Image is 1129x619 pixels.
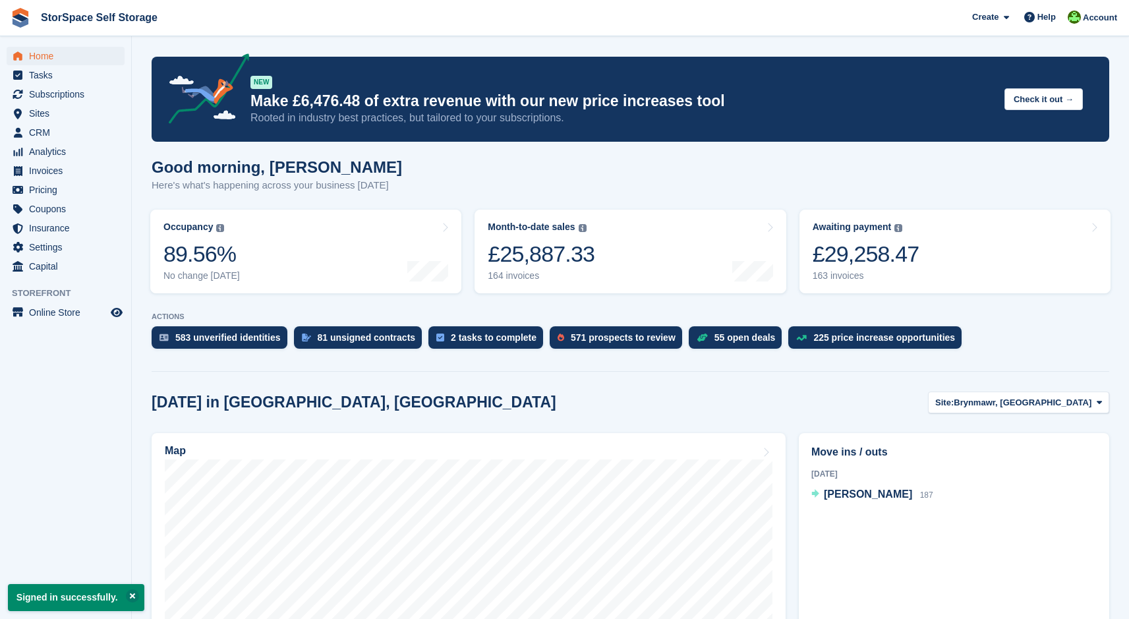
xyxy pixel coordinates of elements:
[811,486,933,504] a: [PERSON_NAME] 187
[7,85,125,103] a: menu
[152,326,294,355] a: 583 unverified identities
[7,219,125,237] a: menu
[159,334,169,341] img: verify_identity-adf6edd0f0f0b5bbfe63781bf79b02c33cf7c696d77639b501bdc392416b5a36.svg
[7,181,125,199] a: menu
[811,444,1097,460] h2: Move ins / outs
[29,47,108,65] span: Home
[1068,11,1081,24] img: Jon Pace
[799,210,1111,293] a: Awaiting payment £29,258.47 163 invoices
[7,142,125,161] a: menu
[250,111,994,125] p: Rooted in industry best practices, but tailored to your subscriptions.
[29,123,108,142] span: CRM
[7,238,125,256] a: menu
[7,66,125,84] a: menu
[451,332,536,343] div: 2 tasks to complete
[302,334,311,341] img: contract_signature_icon-13c848040528278c33f63329250d36e43548de30e8caae1d1a13099fd9432cc5.svg
[475,210,786,293] a: Month-to-date sales £25,887.33 164 invoices
[935,396,954,409] span: Site:
[294,326,429,355] a: 81 unsigned contracts
[428,326,550,355] a: 2 tasks to complete
[954,396,1091,409] span: Brynmawr, [GEOGRAPHIC_DATA]
[216,224,224,232] img: icon-info-grey-7440780725fd019a000dd9b08b2336e03edf1995a4989e88bcd33f0948082b44.svg
[163,221,213,233] div: Occupancy
[920,490,933,500] span: 187
[788,326,968,355] a: 225 price increase opportunities
[972,11,999,24] span: Create
[29,303,108,322] span: Online Store
[109,305,125,320] a: Preview store
[813,241,919,268] div: £29,258.47
[29,200,108,218] span: Coupons
[550,326,689,355] a: 571 prospects to review
[894,224,902,232] img: icon-info-grey-7440780725fd019a000dd9b08b2336e03edf1995a4989e88bcd33f0948082b44.svg
[152,178,402,193] p: Here's what's happening across your business [DATE]
[697,333,708,342] img: deal-1b604bf984904fb50ccaf53a9ad4b4a5d6e5aea283cecdc64d6e3604feb123c2.svg
[928,392,1109,413] button: Site: Brynmawr, [GEOGRAPHIC_DATA]
[8,584,144,611] p: Signed in successfully.
[811,468,1097,480] div: [DATE]
[824,488,912,500] span: [PERSON_NAME]
[29,257,108,276] span: Capital
[36,7,163,28] a: StorSpace Self Storage
[579,224,587,232] img: icon-info-grey-7440780725fd019a000dd9b08b2336e03edf1995a4989e88bcd33f0948082b44.svg
[7,47,125,65] a: menu
[813,270,919,281] div: 163 invoices
[1004,88,1083,110] button: Check it out →
[250,92,994,111] p: Make £6,476.48 of extra revenue with our new price increases tool
[488,221,575,233] div: Month-to-date sales
[29,238,108,256] span: Settings
[488,270,594,281] div: 164 invoices
[158,53,250,129] img: price-adjustments-announcement-icon-8257ccfd72463d97f412b2fc003d46551f7dbcb40ab6d574587a9cd5c0d94...
[165,445,186,457] h2: Map
[163,241,240,268] div: 89.56%
[29,142,108,161] span: Analytics
[29,85,108,103] span: Subscriptions
[7,162,125,180] a: menu
[7,104,125,123] a: menu
[714,332,776,343] div: 55 open deals
[436,334,444,341] img: task-75834270c22a3079a89374b754ae025e5fb1db73e45f91037f5363f120a921f8.svg
[796,335,807,341] img: price_increase_opportunities-93ffe204e8149a01c8c9dc8f82e8f89637d9d84a8eef4429ea346261dce0b2c0.svg
[152,158,402,176] h1: Good morning, [PERSON_NAME]
[7,257,125,276] a: menu
[571,332,676,343] div: 571 prospects to review
[558,334,564,341] img: prospect-51fa495bee0391a8d652442698ab0144808aea92771e9ea1ae160a38d050c398.svg
[7,303,125,322] a: menu
[29,162,108,180] span: Invoices
[29,66,108,84] span: Tasks
[813,221,892,233] div: Awaiting payment
[175,332,281,343] div: 583 unverified identities
[152,312,1109,321] p: ACTIONS
[12,287,131,300] span: Storefront
[150,210,461,293] a: Occupancy 89.56% No change [DATE]
[152,394,556,411] h2: [DATE] in [GEOGRAPHIC_DATA], [GEOGRAPHIC_DATA]
[7,200,125,218] a: menu
[29,219,108,237] span: Insurance
[1083,11,1117,24] span: Account
[29,104,108,123] span: Sites
[163,270,240,281] div: No change [DATE]
[1037,11,1056,24] span: Help
[7,123,125,142] a: menu
[488,241,594,268] div: £25,887.33
[250,76,272,89] div: NEW
[813,332,955,343] div: 225 price increase opportunities
[318,332,416,343] div: 81 unsigned contracts
[689,326,789,355] a: 55 open deals
[29,181,108,199] span: Pricing
[11,8,30,28] img: stora-icon-8386f47178a22dfd0bd8f6a31ec36ba5ce8667c1dd55bd0f319d3a0aa187defe.svg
